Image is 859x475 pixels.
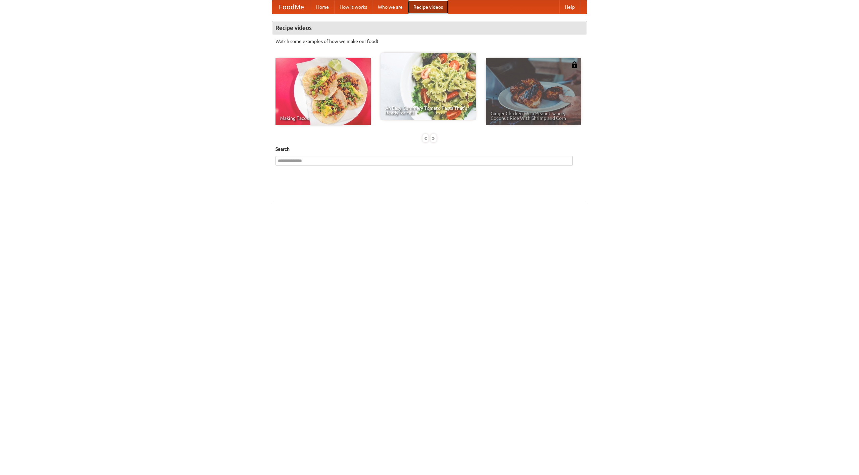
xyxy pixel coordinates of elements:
a: Who we are [372,0,408,14]
span: An Easy, Summery Tomato Pasta That's Ready for Fall [385,106,471,115]
div: » [431,134,437,142]
span: Making Tacos [280,116,366,121]
a: How it works [334,0,372,14]
a: An Easy, Summery Tomato Pasta That's Ready for Fall [381,53,476,120]
a: Home [311,0,334,14]
h5: Search [275,146,584,152]
img: 483408.png [571,61,578,68]
p: Watch some examples of how we make our food! [275,38,584,45]
a: FoodMe [272,0,311,14]
div: « [422,134,428,142]
a: Recipe videos [408,0,448,14]
a: Making Tacos [275,58,371,125]
a: Help [559,0,580,14]
h4: Recipe videos [272,21,587,35]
